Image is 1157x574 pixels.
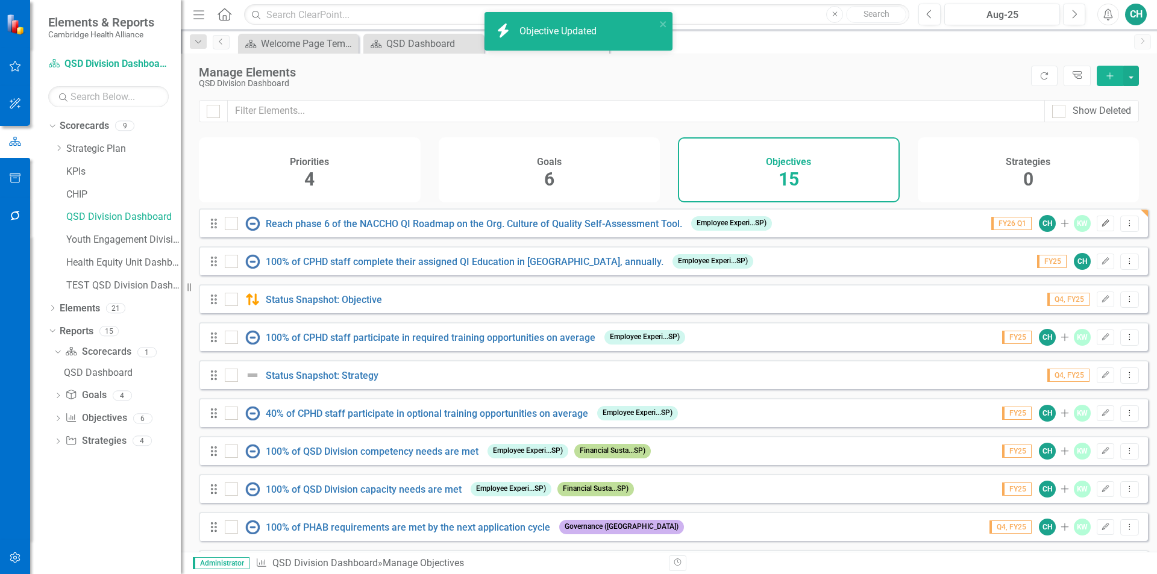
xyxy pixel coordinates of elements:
[557,482,634,496] span: Financial Susta...SP)
[366,36,481,51] a: QSD Dashboard
[1074,215,1091,232] div: KW
[1002,407,1032,420] span: FY25
[266,408,588,419] a: 40% of CPHD staff participate in optional training opportunities on average
[66,210,181,224] a: QSD Division Dashboard
[1039,481,1056,498] div: CH
[245,444,260,458] img: No Information
[1074,481,1091,498] div: KW
[133,436,152,446] div: 4
[1074,253,1091,270] div: CH
[266,370,378,381] a: Status Snapshot: Strategy
[245,292,260,307] img: Caution
[1002,331,1032,344] span: FY25
[1037,255,1067,268] span: FY25
[245,482,260,496] img: No Information
[245,520,260,534] img: No Information
[64,367,181,378] div: QSD Dashboard
[597,406,678,420] span: Employee Experi...SP)
[659,17,668,31] button: close
[266,332,595,343] a: 100% of CPHD staff participate in required training opportunities on average
[1039,215,1056,232] div: CH
[66,188,181,202] a: CHIP
[1039,329,1056,346] div: CH
[1074,443,1091,460] div: KW
[1023,169,1033,190] span: 0
[66,142,181,156] a: Strategic Plan
[948,8,1056,22] div: Aug-25
[48,57,169,71] a: QSD Division Dashboard
[48,30,154,39] small: Cambridge Health Alliance
[256,557,660,570] div: » Manage Objectives
[944,4,1060,25] button: Aug-25
[1002,482,1032,496] span: FY25
[1047,293,1090,306] span: Q4, FY25
[604,330,685,344] span: Employee Experi...SP)
[1039,405,1056,422] div: CH
[65,345,131,359] a: Scorecards
[544,169,554,190] span: 6
[290,157,329,167] h4: Priorities
[266,522,550,533] a: 100% of PHAB requirements are met by the next application cycle
[1125,4,1147,25] button: CH
[133,413,152,423] div: 6
[559,520,684,534] span: Governance ([GEOGRAPHIC_DATA])
[199,79,1025,88] div: QSD Division Dashboard
[1074,405,1091,422] div: KW
[266,294,382,305] a: Status Snapshot: Objective
[60,302,100,316] a: Elements
[266,484,462,495] a: 100% of QSD Division capacity needs are met
[65,411,127,425] a: Objectives
[1074,519,1091,535] div: KW
[673,254,753,268] span: Employee Experi...SP)
[66,279,181,293] a: TEST QSD Division Dashboard
[60,119,109,133] a: Scorecards
[691,216,772,230] span: Employee Experi...SP)
[6,13,27,34] img: ClearPoint Strategy
[304,169,315,190] span: 4
[471,482,551,496] span: Employee Experi...SP)
[61,363,181,382] a: QSD Dashboard
[245,254,260,269] img: No Information
[137,347,157,357] div: 1
[115,121,134,131] div: 9
[245,368,260,382] img: Not Defined
[261,36,356,51] div: Welcome Page Template
[241,36,356,51] a: Welcome Page Template
[193,557,249,569] span: Administrator
[272,557,378,569] a: QSD Division Dashboard
[537,157,562,167] h4: Goals
[779,169,799,190] span: 15
[245,330,260,345] img: No Information
[1074,329,1091,346] div: KW
[386,36,481,51] div: QSD Dashboard
[65,434,126,448] a: Strategies
[48,86,169,107] input: Search Below...
[991,217,1032,230] span: FY26 Q1
[99,326,119,336] div: 15
[1047,369,1090,382] span: Q4, FY25
[245,406,260,420] img: No Information
[1073,104,1131,118] div: Show Deleted
[66,165,181,179] a: KPIs
[66,233,181,247] a: Youth Engagement Division
[989,520,1032,534] span: Q4, FY25
[60,325,93,338] a: Reports
[48,15,154,30] span: Elements & Reports
[766,157,811,167] h4: Objectives
[113,390,132,401] div: 4
[519,25,600,39] div: Objective Updated
[1006,157,1050,167] h4: Strategies
[65,388,106,402] a: Goals
[199,66,1025,79] div: Manage Elements
[106,303,125,313] div: 21
[846,6,906,23] button: Search
[574,444,651,458] span: Financial Susta...SP)
[864,9,889,19] span: Search
[266,446,478,457] a: 100% of QSD Division competency needs are met
[1039,443,1056,460] div: CH
[266,256,663,267] a: 100% of CPHD staff complete their assigned QI Education in [GEOGRAPHIC_DATA], annually.
[266,218,682,229] a: Reach phase 6 of the NACCHO QI Roadmap on the Org. Culture of Quality Self-Assessment Tool.
[1039,519,1056,535] div: CH
[488,444,568,458] span: Employee Experi...SP)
